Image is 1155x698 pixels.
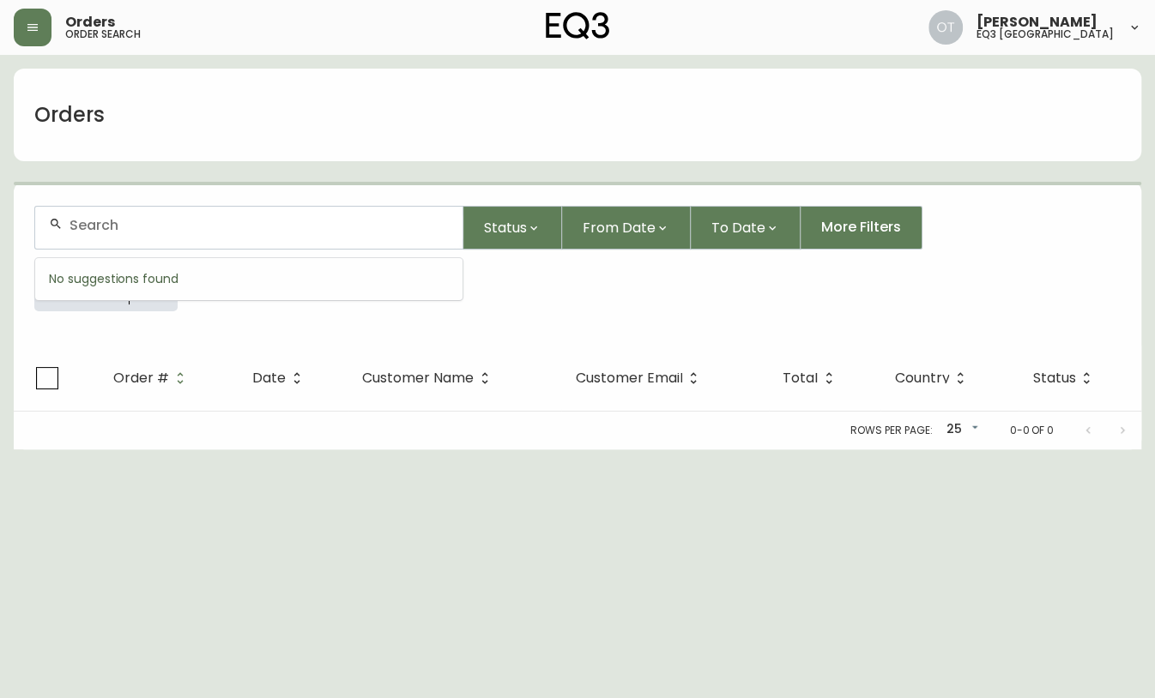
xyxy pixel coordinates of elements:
[113,373,169,383] span: Order #
[977,15,1098,29] span: [PERSON_NAME]
[362,373,474,383] span: Customer Name
[977,29,1114,39] h5: eq3 [GEOGRAPHIC_DATA]
[801,206,922,250] button: More Filters
[546,12,609,39] img: logo
[34,100,105,129] h1: Orders
[939,416,982,444] div: 25
[894,370,971,386] span: Country
[35,258,463,300] div: No suggestions found
[894,373,949,383] span: Country
[463,206,562,250] button: Status
[562,206,691,250] button: From Date
[821,218,901,237] span: More Filters
[850,423,932,438] p: Rows per page:
[583,217,656,238] span: From Date
[783,373,818,383] span: Total
[252,373,286,383] span: Date
[928,10,963,45] img: 5d4d18d254ded55077432b49c4cb2919
[1032,370,1098,386] span: Status
[484,217,527,238] span: Status
[1032,373,1075,383] span: Status
[362,370,496,386] span: Customer Name
[65,15,115,29] span: Orders
[252,370,308,386] span: Date
[711,217,765,238] span: To Date
[113,370,191,386] span: Order #
[783,370,840,386] span: Total
[1009,423,1054,438] p: 0-0 of 0
[691,206,801,250] button: To Date
[575,370,704,386] span: Customer Email
[65,29,141,39] h5: order search
[575,373,682,383] span: Customer Email
[70,217,449,233] input: Search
